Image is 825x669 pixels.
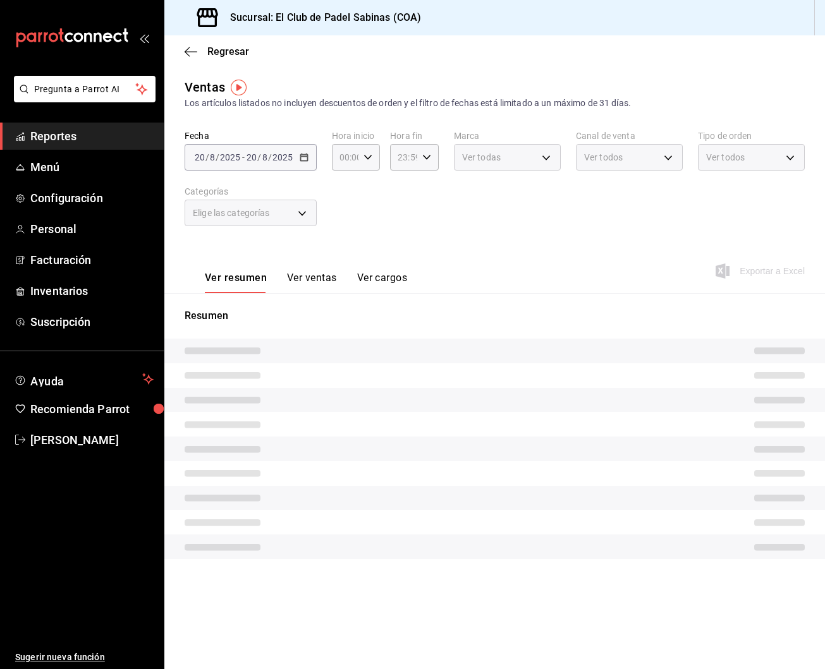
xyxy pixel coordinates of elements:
[185,45,249,57] button: Regresar
[216,152,219,162] span: /
[193,207,270,219] span: Elige las categorías
[15,651,154,664] span: Sugerir nueva función
[30,371,137,387] span: Ayuda
[194,152,205,162] input: --
[185,78,225,97] div: Ventas
[185,97,805,110] div: Los artículos listados no incluyen descuentos de orden y el filtro de fechas está limitado a un m...
[454,131,561,140] label: Marca
[30,220,154,238] span: Personal
[268,152,272,162] span: /
[219,152,241,162] input: ----
[30,190,154,207] span: Configuración
[242,152,245,162] span: -
[576,131,683,140] label: Canal de venta
[205,272,407,293] div: navigation tabs
[332,131,381,140] label: Hora inicio
[209,152,216,162] input: --
[14,76,156,102] button: Pregunta a Parrot AI
[30,128,154,145] span: Reportes
[30,159,154,176] span: Menú
[9,92,156,105] a: Pregunta a Parrot AI
[462,151,501,164] span: Ver todas
[287,272,337,293] button: Ver ventas
[584,151,623,164] span: Ver todos
[139,33,149,43] button: open_drawer_menu
[246,152,257,162] input: --
[30,282,154,299] span: Inventarios
[30,251,154,268] span: Facturación
[262,152,268,162] input: --
[231,80,247,95] img: Tooltip marker
[272,152,293,162] input: ----
[205,152,209,162] span: /
[706,151,745,164] span: Ver todos
[207,45,249,57] span: Regresar
[357,272,408,293] button: Ver cargos
[30,431,154,449] span: [PERSON_NAME]
[30,313,154,330] span: Suscripción
[185,131,317,140] label: Fecha
[220,10,421,25] h3: Sucursal: El Club de Padel Sabinas (COA)
[30,401,154,418] span: Recomienda Parrot
[185,308,805,323] p: Resumen
[257,152,261,162] span: /
[34,83,136,96] span: Pregunta a Parrot AI
[185,187,317,196] label: Categorías
[390,131,439,140] label: Hora fin
[698,131,805,140] label: Tipo de orden
[205,272,267,293] button: Ver resumen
